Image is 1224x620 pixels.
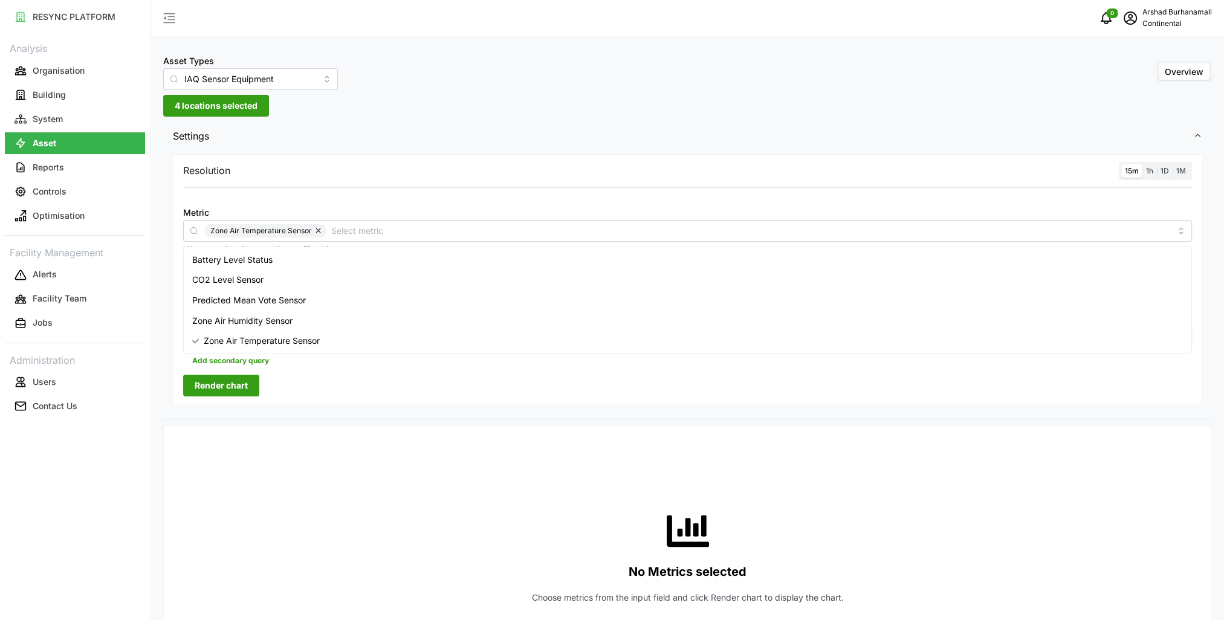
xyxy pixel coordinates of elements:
span: Zone Air Humidity Sensor [192,314,293,328]
a: RESYNC PLATFORM [5,5,145,29]
p: Continental [1142,18,1212,30]
a: Users [5,370,145,394]
a: Controls [5,179,145,204]
a: Alerts [5,263,145,287]
button: Settings [163,121,1212,151]
button: Facility Team [5,288,145,310]
span: 1h [1146,166,1153,175]
p: Users [33,376,56,388]
button: System [5,108,145,130]
span: Render chart [195,375,248,396]
p: Arshad Burhanamali [1142,7,1212,18]
a: Contact Us [5,394,145,418]
button: Add secondary query [183,352,278,370]
p: Facility Team [33,292,86,305]
a: Reports [5,155,145,179]
button: Users [5,371,145,393]
span: Zone Air Temperature Sensor [204,334,320,347]
p: Administration [5,350,145,368]
div: Settings [163,151,1212,419]
span: CO2 Level Sensor [192,273,264,286]
span: 1D [1161,166,1169,175]
button: Contact Us [5,395,145,417]
p: Choose metrics from the input field and click Render chart to display the chart. [532,592,844,604]
button: Render chart [183,375,259,396]
a: Building [5,83,145,107]
input: Select metric [331,224,1171,237]
button: Optimisation [5,205,145,227]
button: Organisation [5,60,145,82]
label: Metric [183,206,209,219]
a: Organisation [5,59,145,83]
p: Reports [33,161,64,173]
a: Optimisation [5,204,145,228]
span: 15m [1125,166,1139,175]
span: 0 [1110,9,1114,18]
button: Controls [5,181,145,202]
span: Zone Air Temperature Sensor [210,224,312,237]
p: Organisation [33,65,85,77]
button: Jobs [5,312,145,334]
span: Add secondary query [192,352,269,369]
p: Optimisation [33,210,85,222]
button: schedule [1118,6,1142,30]
p: *You can only select a maximum of 5 metrics [183,244,1192,254]
span: Battery Level Status [192,253,273,266]
button: notifications [1094,6,1118,30]
p: No Metrics selected [629,562,746,582]
a: System [5,107,145,131]
button: Asset [5,132,145,154]
p: Resolution [183,163,230,178]
button: Reports [5,157,145,178]
a: Asset [5,131,145,155]
button: Building [5,84,145,106]
button: RESYNC PLATFORM [5,6,145,28]
label: Asset Types [163,54,214,68]
span: 1M [1176,166,1186,175]
a: Jobs [5,311,145,335]
p: Alerts [33,268,57,280]
button: Alerts [5,264,145,286]
p: Jobs [33,317,53,329]
p: Facility Management [5,243,145,260]
p: Building [33,89,66,101]
span: Overview [1165,66,1203,77]
a: Facility Team [5,287,145,311]
span: Settings [173,121,1193,151]
p: System [33,113,63,125]
p: Controls [33,186,66,198]
span: 4 locations selected [175,95,257,116]
p: Asset [33,137,56,149]
p: Analysis [5,39,145,56]
p: RESYNC PLATFORM [33,11,115,23]
p: Contact Us [33,400,77,412]
span: Predicted Mean Vote Sensor [192,294,306,307]
button: 4 locations selected [163,95,269,117]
